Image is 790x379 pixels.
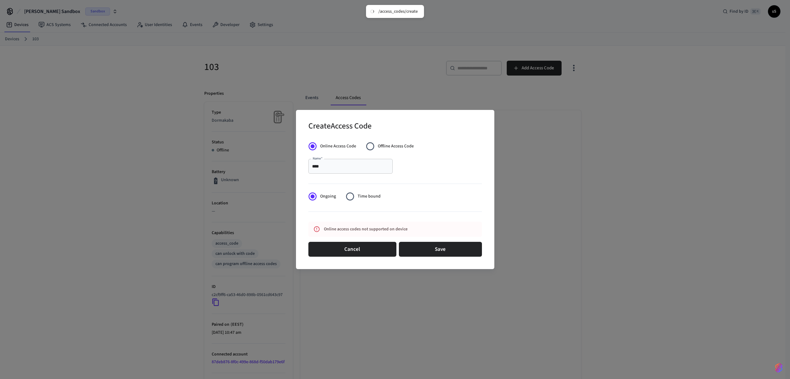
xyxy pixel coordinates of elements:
div: /access_codes/create [378,9,418,14]
span: Offline Access Code [378,143,414,150]
span: Online Access Code [320,143,356,150]
div: Online access codes not supported on device [324,224,455,235]
label: Name [313,156,323,161]
span: Time bound [358,193,381,200]
span: Ongoing [320,193,336,200]
button: Cancel [308,242,396,257]
img: SeamLogoGradient.69752ec5.svg [775,363,783,373]
button: Save [399,242,482,257]
h2: Create Access Code [308,117,372,136]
